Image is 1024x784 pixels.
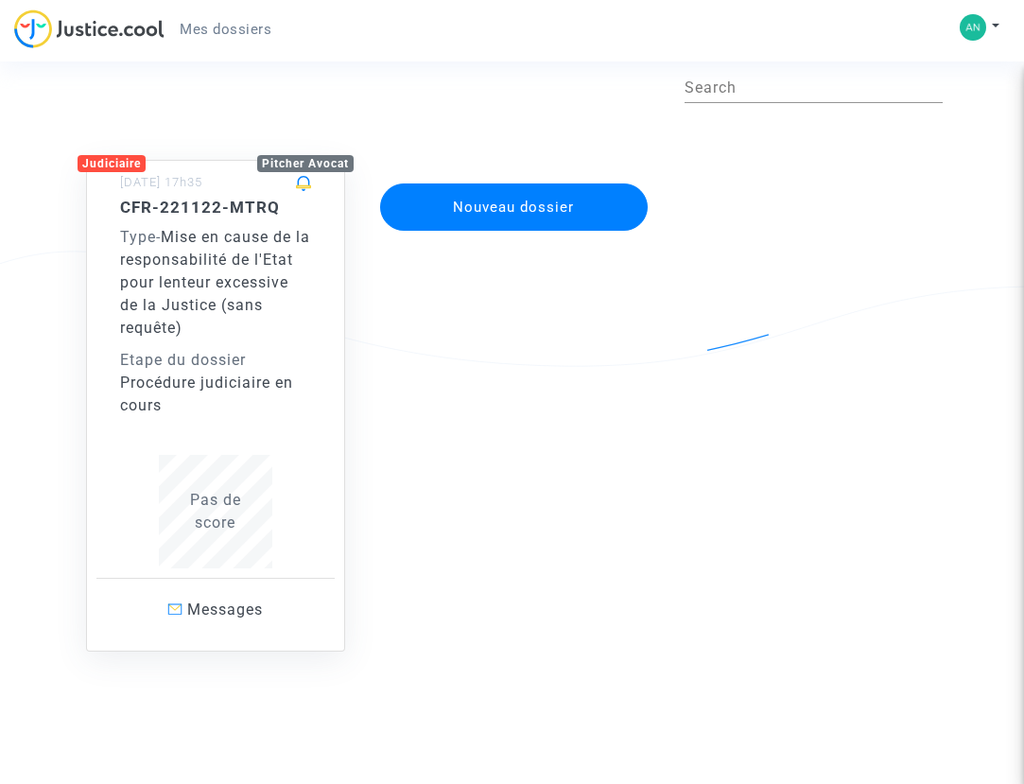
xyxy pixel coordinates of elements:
[180,21,271,38] span: Mes dossiers
[190,491,241,531] span: Pas de score
[120,198,311,217] h5: CFR-221122-MTRQ
[120,228,310,337] span: Mise en cause de la responsabilité de l'Etat pour lenteur excessive de la Justice (sans requête)
[120,349,311,372] div: Etape du dossier
[78,155,146,172] div: Judiciaire
[165,15,286,44] a: Mes dossiers
[67,122,364,652] a: JudiciairePitcher Avocat[DATE] 17h35CFR-221122-MTRQType-Mise en cause de la responsabilité de l'E...
[187,601,263,618] span: Messages
[380,183,649,231] button: Nouveau dossier
[257,155,354,172] div: Pitcher Avocat
[120,228,161,246] span: -
[96,578,335,641] a: Messages
[14,9,165,48] img: jc-logo.svg
[378,171,651,189] a: Nouveau dossier
[120,175,202,189] small: [DATE] 17h35
[960,14,986,41] img: 617d00e43bc19eb9cb3056c978c3d3ad
[120,228,156,246] span: Type
[120,372,311,417] div: Procédure judiciaire en cours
